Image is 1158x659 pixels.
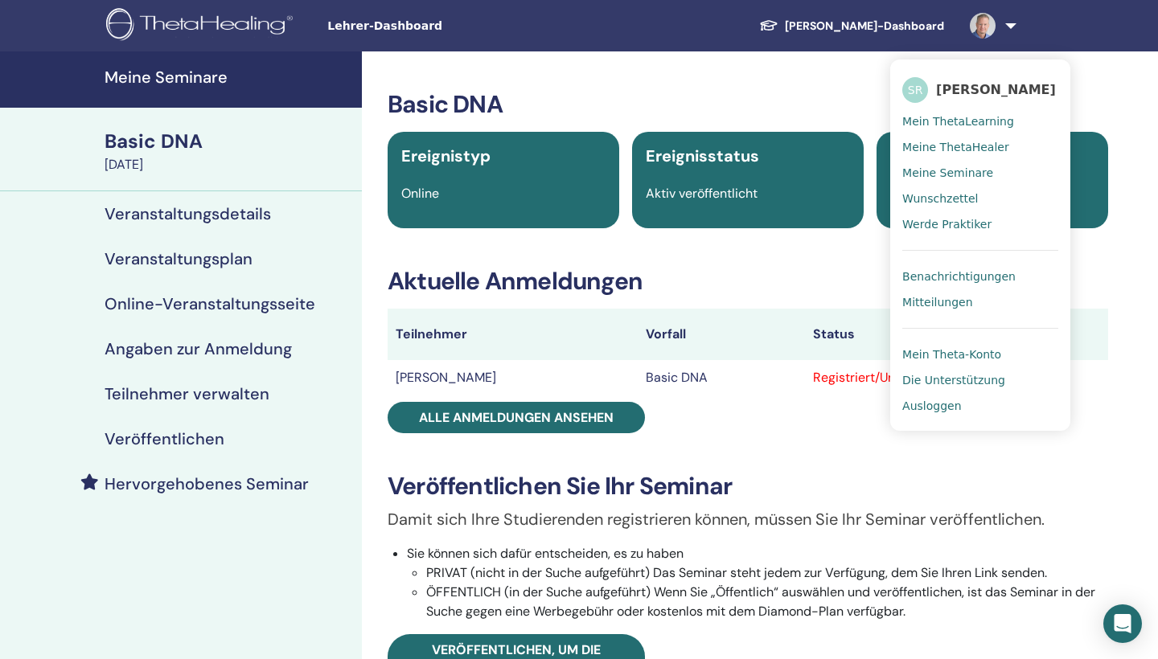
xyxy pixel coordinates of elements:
[902,347,1001,362] span: Mein Theta-Konto
[646,145,759,166] span: Ereignisstatus
[401,185,439,202] span: Online
[970,13,996,39] img: default.jpg
[902,373,1005,387] span: Die Unterstützung
[759,18,778,32] img: graduation-cap-white.svg
[902,269,1016,284] span: Benachrichtigungen
[95,128,362,174] a: Basic DNA[DATE]
[401,145,491,166] span: Ereignistyp
[105,128,352,155] div: Basic DNA
[902,114,1014,129] span: Mein ThetaLearning
[646,185,758,202] span: Aktiv veröffentlicht
[105,204,271,223] h4: Veranstaltungsdetails
[105,68,352,87] h4: Meine Seminare
[902,108,1058,134] a: Mein ThetaLearning
[388,360,638,395] td: [PERSON_NAME]
[1103,604,1142,643] div: Open Intercom Messenger
[407,544,1108,621] li: Sie können sich dafür entscheiden, es zu haben
[105,294,315,313] h4: Online-Veranstaltungsseite
[902,140,1009,154] span: Meine ThetaHealer
[105,429,224,448] h4: Veröffentlichen
[902,166,993,180] span: Meine Seminare
[638,309,805,360] th: Vorfall
[388,90,1108,119] h3: Basic DNA
[426,583,1108,621] li: ÖFFENTLICH (in der Suche aufgeführt) Wenn Sie „Öffentlich“ auswählen und veröffentlichen, ist das...
[388,267,1108,296] h3: Aktuelle Anmeldungen
[902,399,961,413] span: Ausloggen
[902,191,978,206] span: Wunschzettel
[902,367,1058,393] a: Die Unterstützung
[388,472,1108,501] h3: Veröffentlichen Sie Ihr Seminar
[902,289,1058,315] a: Mitteilungen
[902,342,1058,367] a: Mein Theta-Konto
[902,393,1058,419] a: Ausloggen
[105,384,269,403] h4: Teilnehmer verwalten
[902,160,1058,186] a: Meine Seminare
[902,72,1058,108] a: SR[PERSON_NAME]
[426,563,1108,583] li: PRIVAT (nicht in der Suche aufgeführt) Das Seminar steht jedem zur Verfügung, dem Sie Ihren Link ...
[746,11,957,41] a: [PERSON_NAME]-Dashboard
[327,18,569,35] span: Lehrer-Dashboard
[902,295,972,309] span: Mitteilungen
[902,211,1058,237] a: Werde Praktiker
[902,186,1058,211] a: Wunschzettel
[105,339,292,358] h4: Angaben zur Anmeldung
[419,409,614,426] span: Alle Anmeldungen ansehen
[902,77,928,103] span: SR
[388,309,638,360] th: Teilnehmer
[105,155,352,174] div: [DATE]
[805,309,1108,360] th: Status
[105,474,309,493] h4: Hervorgehobenes Seminar
[902,134,1058,160] a: Meine ThetaHealer
[105,249,253,268] h4: Veranstaltungsplan
[388,507,1108,531] p: Damit sich Ihre Studierenden registrieren können, müssen Sie Ihr Seminar veröffentlichen.
[638,360,805,395] td: Basic DNA
[813,368,1100,387] div: Registriert/Unbezahlt
[106,8,298,44] img: logo.png
[902,217,992,231] span: Werde Praktiker
[936,81,1056,98] span: [PERSON_NAME]
[388,402,645,433] a: Alle Anmeldungen ansehen
[902,264,1058,289] a: Benachrichtigungen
